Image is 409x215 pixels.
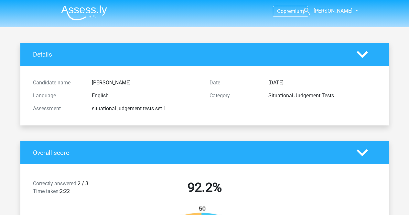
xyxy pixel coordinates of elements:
div: Assessment [28,105,87,113]
div: Candidate name [28,79,87,87]
span: Go [277,8,284,14]
div: English [87,92,205,100]
div: Language [28,92,87,100]
div: Situational Judgement Tests [264,92,381,100]
div: [DATE] [264,79,381,87]
img: Assessly [61,5,107,20]
h2: 92.2% [121,180,288,195]
h4: Details [33,51,347,58]
div: situational judgement tests set 1 [87,105,205,113]
span: Time taken: [33,188,60,194]
h4: Overall score [33,149,347,156]
a: Gopremium [273,7,308,16]
div: [PERSON_NAME] [87,79,205,87]
span: [PERSON_NAME] [314,8,352,14]
a: [PERSON_NAME] [300,7,353,15]
div: 2 / 3 2:22 [28,180,116,198]
div: Date [205,79,264,87]
span: Correctly answered: [33,180,78,187]
span: premium [284,8,304,14]
div: Category [205,92,264,100]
